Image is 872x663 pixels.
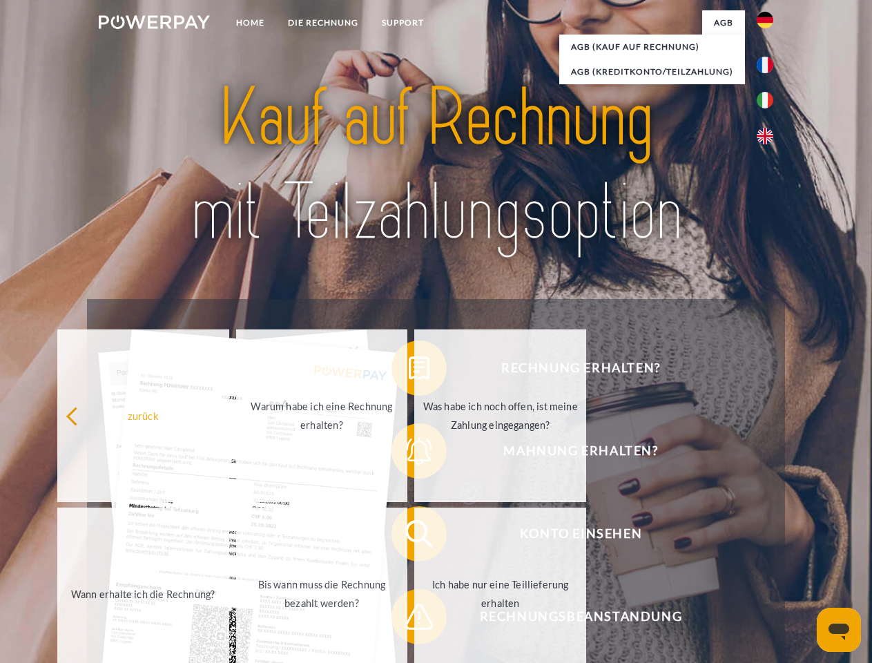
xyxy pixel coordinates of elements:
[244,575,400,613] div: Bis wann muss die Rechnung bezahlt werden?
[757,128,773,144] img: en
[370,10,436,35] a: SUPPORT
[66,406,221,425] div: zurück
[66,584,221,603] div: Wann erhalte ich die Rechnung?
[244,397,400,434] div: Warum habe ich eine Rechnung erhalten?
[414,329,586,502] a: Was habe ich noch offen, ist meine Zahlung eingegangen?
[423,397,578,434] div: Was habe ich noch offen, ist meine Zahlung eingegangen?
[757,12,773,28] img: de
[559,59,745,84] a: AGB (Kreditkonto/Teilzahlung)
[817,608,861,652] iframe: Schaltfläche zum Öffnen des Messaging-Fensters
[132,66,740,265] img: title-powerpay_de.svg
[99,15,210,29] img: logo-powerpay-white.svg
[276,10,370,35] a: DIE RECHNUNG
[224,10,276,35] a: Home
[757,57,773,73] img: fr
[702,10,745,35] a: agb
[559,35,745,59] a: AGB (Kauf auf Rechnung)
[757,92,773,108] img: it
[423,575,578,613] div: Ich habe nur eine Teillieferung erhalten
